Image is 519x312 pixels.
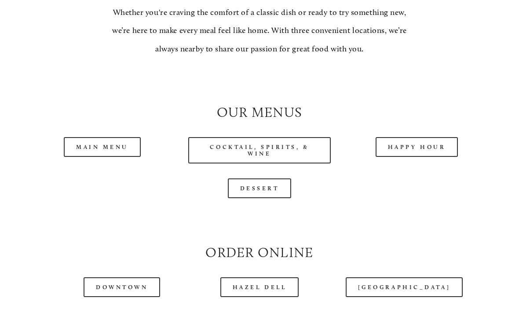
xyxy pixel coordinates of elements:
[31,243,488,262] h2: Order Online
[220,277,299,297] a: Hazel Dell
[84,277,160,297] a: Downtown
[31,103,488,122] h2: Our Menus
[346,277,463,297] a: [GEOGRAPHIC_DATA]
[376,137,458,157] a: Happy Hour
[64,137,141,157] a: Main Menu
[188,137,330,163] a: Cocktail, Spirits, & Wine
[228,178,292,198] a: Dessert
